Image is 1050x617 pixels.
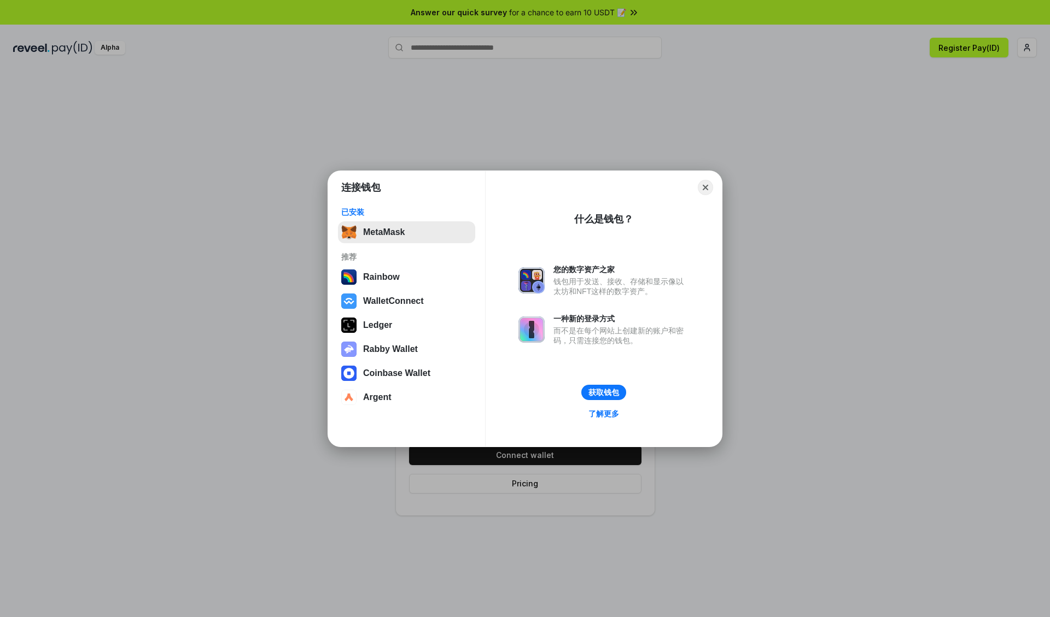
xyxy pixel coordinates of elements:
[363,320,392,330] div: Ledger
[338,338,475,360] button: Rabby Wallet
[338,386,475,408] button: Argent
[553,277,689,296] div: 钱包用于发送、接收、存储和显示像以太坊和NFT这样的数字资产。
[338,266,475,288] button: Rainbow
[588,409,619,419] div: 了解更多
[341,318,357,333] img: svg+xml,%3Csvg%20xmlns%3D%22http%3A%2F%2Fwww.w3.org%2F2000%2Fsvg%22%20width%3D%2228%22%20height%3...
[518,267,545,293] img: svg+xml,%3Csvg%20xmlns%3D%22http%3A%2F%2Fwww.w3.org%2F2000%2Fsvg%22%20fill%3D%22none%22%20viewBox...
[341,293,357,309] img: svg+xml,%3Csvg%20width%3D%2228%22%20height%3D%2228%22%20viewBox%3D%220%200%2028%2028%22%20fill%3D...
[553,314,689,324] div: 一种新的登录方式
[553,326,689,345] div: 而不是在每个网站上创建新的账户和密码，只需连接您的钱包。
[553,265,689,274] div: 您的数字资产之家
[363,227,405,237] div: MetaMask
[363,392,392,402] div: Argent
[698,180,713,195] button: Close
[338,290,475,312] button: WalletConnect
[518,316,545,343] img: svg+xml,%3Csvg%20xmlns%3D%22http%3A%2F%2Fwww.w3.org%2F2000%2Fsvg%22%20fill%3D%22none%22%20viewBox...
[574,213,633,226] div: 什么是钱包？
[341,366,357,381] img: svg+xml,%3Csvg%20width%3D%2228%22%20height%3D%2228%22%20viewBox%3D%220%200%2028%2028%22%20fill%3D...
[338,221,475,243] button: MetaMask
[341,207,472,217] div: 已安装
[582,407,626,421] a: 了解更多
[341,342,357,357] img: svg+xml,%3Csvg%20xmlns%3D%22http%3A%2F%2Fwww.w3.org%2F2000%2Fsvg%22%20fill%3D%22none%22%20viewBox...
[588,387,619,397] div: 获取钱包
[581,385,626,400] button: 获取钱包
[338,362,475,384] button: Coinbase Wallet
[341,225,357,240] img: svg+xml,%3Csvg%20fill%3D%22none%22%20height%3D%2233%22%20viewBox%3D%220%200%2035%2033%22%20width%...
[338,314,475,336] button: Ledger
[363,344,418,354] div: Rabby Wallet
[363,296,424,306] div: WalletConnect
[341,269,357,285] img: svg+xml,%3Csvg%20width%3D%22120%22%20height%3D%22120%22%20viewBox%3D%220%200%20120%20120%22%20fil...
[363,272,400,282] div: Rainbow
[341,181,381,194] h1: 连接钱包
[363,368,430,378] div: Coinbase Wallet
[341,390,357,405] img: svg+xml,%3Csvg%20width%3D%2228%22%20height%3D%2228%22%20viewBox%3D%220%200%2028%2028%22%20fill%3D...
[341,252,472,262] div: 推荐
